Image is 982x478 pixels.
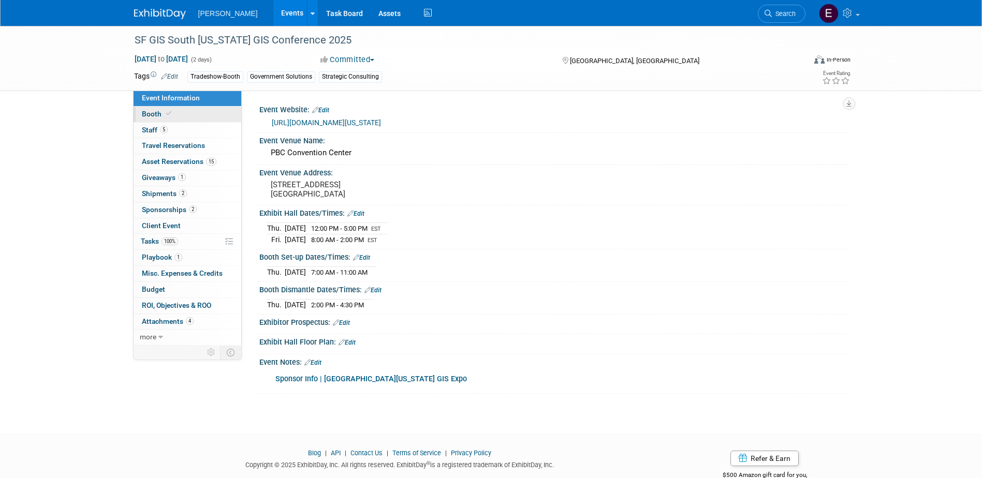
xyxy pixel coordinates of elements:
[317,54,378,65] button: Committed
[364,287,382,294] a: Edit
[140,333,156,341] span: more
[142,110,173,118] span: Booth
[142,317,194,325] span: Attachments
[333,319,350,326] a: Edit
[142,173,186,182] span: Giveaways
[161,73,178,80] a: Edit
[271,180,493,199] pre: [STREET_ADDRESS] [GEOGRAPHIC_DATA]
[368,237,377,244] span: EST
[267,234,285,245] td: Fri.
[134,234,241,249] a: Tasks100%
[427,460,430,466] sup: ®
[134,330,241,345] a: more
[142,205,197,214] span: Sponsorships
[259,315,848,328] div: Exhibitor Prospectus:
[259,133,848,146] div: Event Venue Name:
[142,189,187,198] span: Shipments
[822,71,850,76] div: Event Rating
[134,91,241,106] a: Event Information
[156,55,166,63] span: to
[350,449,383,457] a: Contact Us
[304,359,321,366] a: Edit
[134,9,186,19] img: ExhibitDay
[311,236,364,244] span: 8:00 AM - 2:00 PM
[353,254,370,261] a: Edit
[134,54,188,64] span: [DATE] [DATE]
[134,202,241,218] a: Sponsorships2
[259,205,848,219] div: Exhibit Hall Dates/Times:
[267,300,285,310] td: Thu.
[178,173,186,181] span: 1
[247,71,315,82] div: Government Solutions
[272,118,381,127] a: [URL][DOMAIN_NAME][US_STATE]
[134,138,241,154] a: Travel Reservations
[134,298,241,313] a: ROI, Objectives & ROO
[814,55,825,64] img: Format-Inperson.png
[826,56,851,64] div: In-Person
[134,123,241,138] a: Staff5
[730,451,799,466] a: Refer & Earn
[162,237,178,245] span: 100%
[142,269,223,277] span: Misc. Expenses & Credits
[206,158,216,166] span: 15
[267,223,285,234] td: Thu.
[142,126,168,134] span: Staff
[570,57,699,65] span: [GEOGRAPHIC_DATA], [GEOGRAPHIC_DATA]
[142,141,205,150] span: Travel Reservations
[142,301,211,309] span: ROI, Objectives & ROO
[142,157,216,166] span: Asset Reservations
[142,285,165,293] span: Budget
[160,126,168,133] span: 5
[134,314,241,330] a: Attachments4
[141,237,178,245] span: Tasks
[392,449,441,457] a: Terms of Service
[285,223,306,234] td: [DATE]
[134,170,241,186] a: Giveaways1
[198,9,258,18] span: [PERSON_NAME]
[142,253,182,261] span: Playbook
[189,205,197,213] span: 2
[285,300,306,310] td: [DATE]
[134,107,241,122] a: Booth
[166,111,171,116] i: Booth reservation complete
[186,317,194,325] span: 4
[131,31,790,50] div: SF GIS South [US_STATE] GIS Conference 2025
[339,339,356,346] a: Edit
[311,225,368,232] span: 12:00 PM - 5:00 PM
[134,154,241,170] a: Asset Reservations15
[312,107,329,114] a: Edit
[187,71,243,82] div: Tradeshow-Booth
[134,186,241,202] a: Shipments2
[259,334,848,348] div: Exhibit Hall Floor Plan:
[190,56,212,63] span: (2 days)
[331,449,341,457] a: API
[744,54,851,69] div: Event Format
[758,5,805,23] a: Search
[259,249,848,263] div: Booth Set-up Dates/Times:
[819,4,839,23] img: Emy Volk
[347,210,364,217] a: Edit
[202,346,221,359] td: Personalize Event Tab Strip
[259,282,848,295] div: Booth Dismantle Dates/Times:
[384,449,391,457] span: |
[134,282,241,297] a: Budget
[311,268,368,276] span: 7:00 AM - 11:00 AM
[451,449,491,457] a: Privacy Policy
[259,354,848,368] div: Event Notes:
[142,221,181,230] span: Client Event
[443,449,449,457] span: |
[772,10,796,18] span: Search
[308,449,321,457] a: Blog
[134,71,178,83] td: Tags
[342,449,349,457] span: |
[220,346,241,359] td: Toggle Event Tabs
[259,165,848,178] div: Event Venue Address:
[142,94,200,102] span: Event Information
[179,189,187,197] span: 2
[134,458,666,470] div: Copyright © 2025 ExhibitDay, Inc. All rights reserved. ExhibitDay is a registered trademark of Ex...
[259,102,848,115] div: Event Website:
[134,250,241,265] a: Playbook1
[275,375,467,383] a: Sponsor Info | [GEOGRAPHIC_DATA][US_STATE] GIS Expo
[311,301,364,309] span: 2:00 PM - 4:30 PM
[134,266,241,281] a: Misc. Expenses & Credits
